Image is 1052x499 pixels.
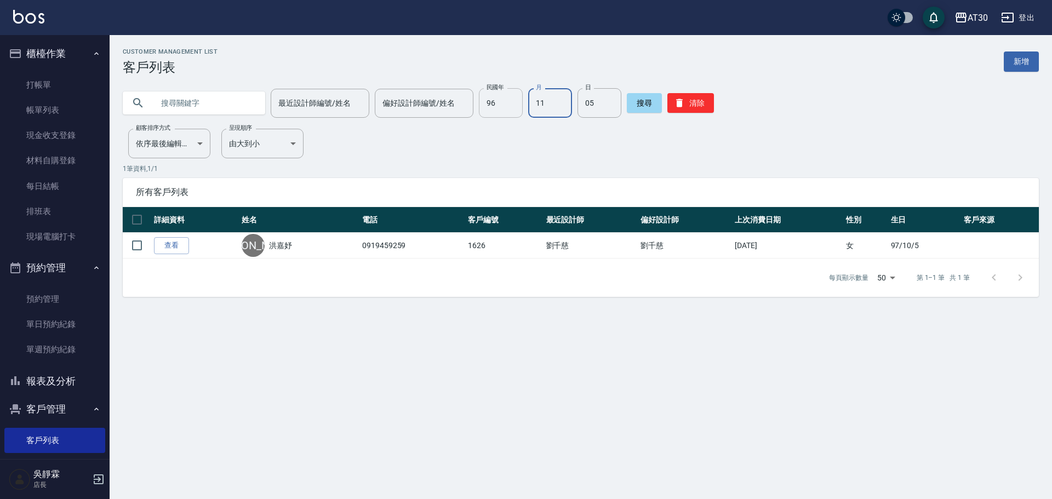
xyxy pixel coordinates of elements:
[465,233,543,259] td: 1626
[465,207,543,233] th: 客戶編號
[4,39,105,68] button: 櫃檯作業
[4,199,105,224] a: 排班表
[638,233,732,259] td: 劉千慈
[4,224,105,249] a: 現場電腦打卡
[154,237,189,254] a: 查看
[151,207,239,233] th: 詳細資料
[544,207,638,233] th: 最近設計師
[33,480,89,490] p: 店長
[4,312,105,337] a: 單日預約紀錄
[123,164,1039,174] p: 1 筆資料, 1 / 1
[123,60,218,75] h3: 客戶列表
[829,273,868,283] p: 每頁顯示數量
[269,240,292,251] a: 洪嘉妤
[4,97,105,123] a: 帳單列表
[961,207,1039,233] th: 客戶來源
[888,233,961,259] td: 97/10/5
[4,72,105,97] a: 打帳單
[4,174,105,199] a: 每日結帳
[950,7,992,29] button: AT30
[968,11,988,25] div: AT30
[843,233,888,259] td: 女
[13,10,44,24] img: Logo
[732,233,843,259] td: [DATE]
[359,207,465,233] th: 電話
[136,187,1026,198] span: 所有客戶列表
[873,263,899,292] div: 50
[843,207,888,233] th: 性別
[9,468,31,490] img: Person
[229,124,252,132] label: 呈現順序
[4,254,105,282] button: 預約管理
[33,469,89,480] h5: 吳靜霖
[4,395,105,423] button: 客戶管理
[136,124,170,132] label: 顧客排序方式
[4,286,105,312] a: 預約管理
[667,93,714,113] button: 清除
[627,93,662,113] button: 搜尋
[487,83,504,91] label: 民國年
[153,88,256,118] input: 搜尋關鍵字
[732,207,843,233] th: 上次消費日期
[221,129,304,158] div: 由大到小
[1004,51,1039,72] a: 新增
[585,83,591,91] label: 日
[917,273,970,283] p: 第 1–1 筆 共 1 筆
[638,207,732,233] th: 偏好設計師
[4,453,105,478] a: 客資篩選匯出
[239,207,359,233] th: 姓名
[536,83,541,91] label: 月
[123,48,218,55] h2: Customer Management List
[359,233,465,259] td: 0919459259
[544,233,638,259] td: 劉千慈
[4,428,105,453] a: 客戶列表
[4,148,105,173] a: 材料自購登錄
[923,7,945,28] button: save
[4,337,105,362] a: 單週預約紀錄
[128,129,210,158] div: 依序最後編輯時間
[4,123,105,148] a: 現金收支登錄
[997,8,1039,28] button: 登出
[888,207,961,233] th: 生日
[4,367,105,395] button: 報表及分析
[242,234,265,257] div: [PERSON_NAME]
